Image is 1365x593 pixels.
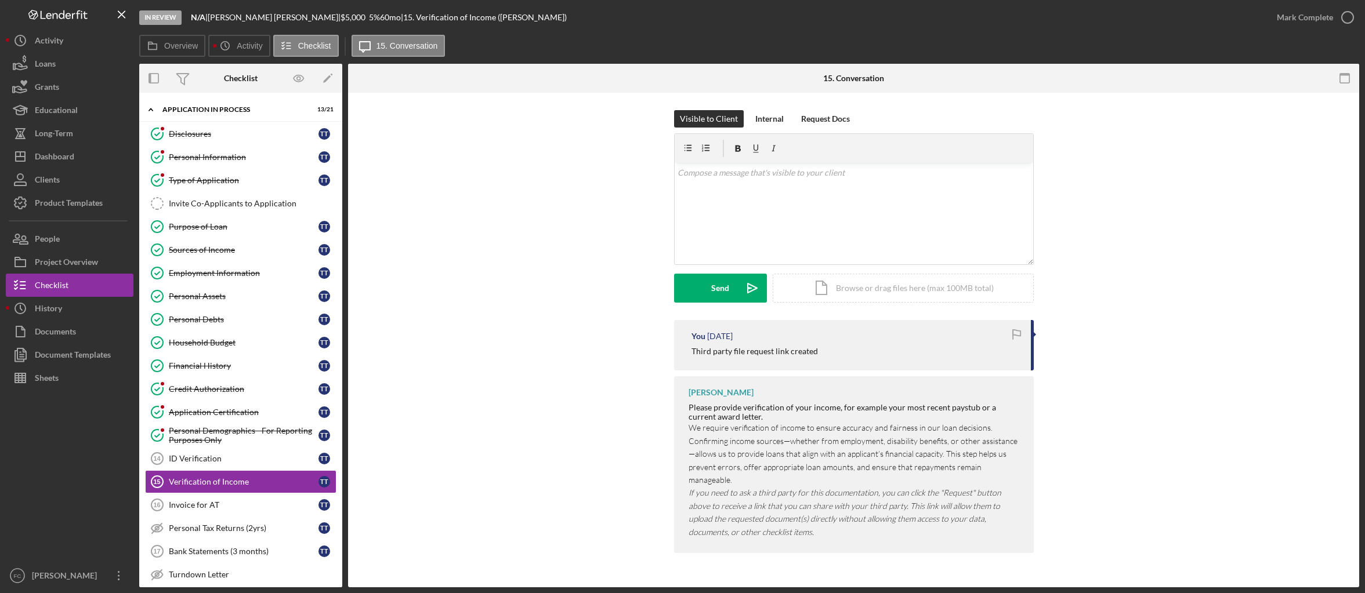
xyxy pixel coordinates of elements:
a: Personal AssetsTT [145,285,336,308]
a: DisclosuresTT [145,122,336,145]
div: 5 % [369,13,380,22]
a: Invite Co-Applicants to Application [145,192,336,215]
div: 60 mo [380,13,401,22]
div: Loans [35,52,56,78]
button: Activity [208,35,270,57]
div: Checklist [35,274,68,300]
div: Visible to Client [680,110,738,128]
div: Request Docs [801,110,850,128]
div: History [35,297,62,323]
button: People [6,227,133,250]
div: T T [318,128,330,140]
button: Project Overview [6,250,133,274]
button: Activity [6,29,133,52]
b: N/A [191,12,205,22]
div: T T [318,522,330,534]
a: Documents [6,320,133,343]
a: Personal DebtsTT [145,308,336,331]
p: We require verification of income to ensure accuracy and fairness in our loan decisions. Confirmi... [689,421,1022,486]
button: Clients [6,168,133,191]
div: T T [318,383,330,395]
div: T T [318,290,330,302]
a: Purpose of LoanTT [145,215,336,238]
a: 17Bank Statements (3 months)TT [145,540,336,563]
div: You [691,332,705,341]
div: T T [318,453,330,464]
button: Checklist [273,35,339,57]
div: Personal Demographics - For Reporting Purposes Only [169,426,318,445]
button: Product Templates [6,191,133,214]
div: Third party file request link created [691,347,818,356]
a: Employment InformationTT [145,261,336,285]
a: Financial HistoryTT [145,354,336,377]
div: Employment Information [169,268,318,278]
div: Long-Term [35,122,73,148]
div: Financial History [169,361,318,370]
button: 15. Conversation [352,35,446,57]
div: T T [318,430,330,441]
div: Sources of Income [169,245,318,254]
div: Checklist [224,74,258,83]
div: T T [318,174,330,186]
button: Checklist [6,274,133,297]
div: 15. Conversation [823,74,884,83]
div: Verification of Income [169,477,318,486]
button: Send [674,274,767,303]
a: Loans [6,52,133,75]
div: Sheets [35,366,59,392]
div: Application In Process [162,106,305,113]
div: T T [318,314,330,325]
tspan: 17 [153,548,160,555]
button: Request Docs [795,110,856,128]
div: | 15. Verification of Income ([PERSON_NAME]) [401,13,567,22]
div: Turndown Letter [169,570,336,579]
div: Personal Debts [169,315,318,324]
div: Educational [35,99,78,125]
button: Dashboard [6,145,133,168]
div: Document Templates [35,343,111,369]
div: 13 / 21 [313,106,334,113]
tspan: 15 [153,478,160,485]
a: Turndown Letter [145,563,336,586]
button: Mark Complete [1265,6,1359,29]
div: T T [318,267,330,279]
em: If you need to ask a third party for this documentation, you can click the "Request" button above... [689,488,1001,536]
div: [PERSON_NAME] [689,388,754,397]
div: Mark Complete [1277,6,1333,29]
button: Educational [6,99,133,122]
div: In Review [139,10,182,25]
div: Grants [35,75,59,101]
div: | [191,13,208,22]
div: Activity [35,29,63,55]
div: T T [318,499,330,511]
div: T T [318,337,330,348]
button: Long-Term [6,122,133,145]
div: Bank Statements (3 months) [169,547,318,556]
button: Grants [6,75,133,99]
div: T T [318,476,330,488]
div: Project Overview [35,250,98,277]
label: Checklist [298,41,331,50]
div: T T [318,545,330,557]
time: 2025-09-10 20:38 [707,332,733,341]
a: Sheets [6,366,133,390]
a: Document Templates [6,343,133,366]
button: FC[PERSON_NAME] [6,564,133,587]
a: Personal Demographics - For Reporting Purposes OnlyTT [145,424,336,447]
div: [PERSON_NAME] [PERSON_NAME] | [208,13,341,22]
label: 15. Conversation [376,41,438,50]
label: Activity [237,41,262,50]
a: 15Verification of IncomeTT [145,470,336,493]
div: ID Verification [169,454,318,463]
div: T T [318,244,330,256]
a: History [6,297,133,320]
div: T T [318,151,330,163]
